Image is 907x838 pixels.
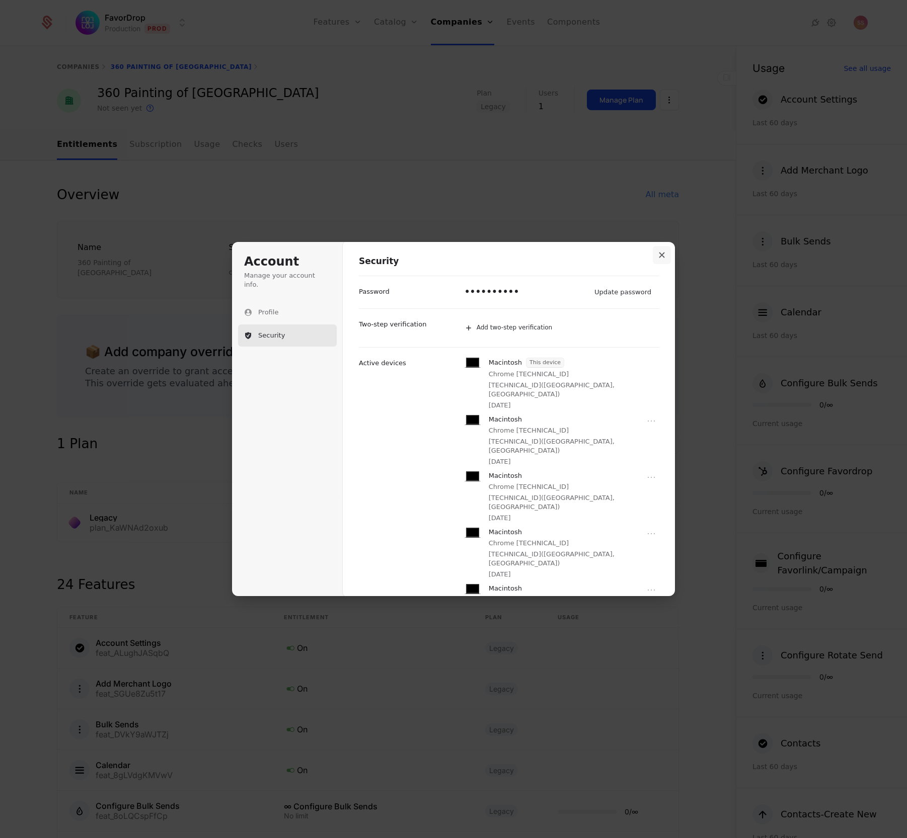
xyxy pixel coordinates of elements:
p: [TECHNICAL_ID] ( [GEOGRAPHIC_DATA], [GEOGRAPHIC_DATA] ) [489,550,641,568]
p: [TECHNICAL_ID] ( [GEOGRAPHIC_DATA], [GEOGRAPHIC_DATA] ) [489,381,657,399]
button: Open menu [645,584,657,596]
p: Active devices [359,359,406,368]
button: Open menu [645,528,657,540]
p: Chrome [TECHNICAL_ID] [489,482,569,491]
p: Chrome [TECHNICAL_ID] [489,370,569,379]
p: [DATE] [489,570,511,579]
button: Add two-step verification [460,317,659,339]
button: Close modal [653,246,671,264]
h1: Account [244,254,331,270]
button: Update password [589,285,657,300]
p: Password [359,287,390,296]
p: Chrome [TECHNICAL_ID] [489,426,569,435]
button: Open menu [645,471,657,483]
span: Add two-step verification [477,324,552,332]
p: Chrome [TECHNICAL_ID] [489,595,569,604]
p: [DATE] [489,457,511,466]
p: Manage your account info. [244,271,331,289]
p: Macintosh [489,528,522,537]
button: Security [238,324,337,347]
button: Profile [238,301,337,323]
p: Macintosh [489,415,522,424]
p: Macintosh [489,358,522,367]
p: [TECHNICAL_ID] ( [GEOGRAPHIC_DATA], [GEOGRAPHIC_DATA] ) [489,493,641,512]
h1: Security [359,256,659,268]
p: [TECHNICAL_ID] ( [GEOGRAPHIC_DATA], [GEOGRAPHIC_DATA] ) [489,437,641,455]
p: •••••••••• [465,286,519,298]
span: Security [258,331,285,340]
p: Macintosh [489,471,522,480]
button: Open menu [645,415,657,427]
p: Macintosh [489,584,522,593]
p: [DATE] [489,514,511,523]
span: This device [526,358,564,367]
p: [DATE] [489,401,511,410]
span: Profile [258,308,278,317]
p: Two-step verification [359,320,426,329]
p: Chrome [TECHNICAL_ID] [489,539,569,548]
